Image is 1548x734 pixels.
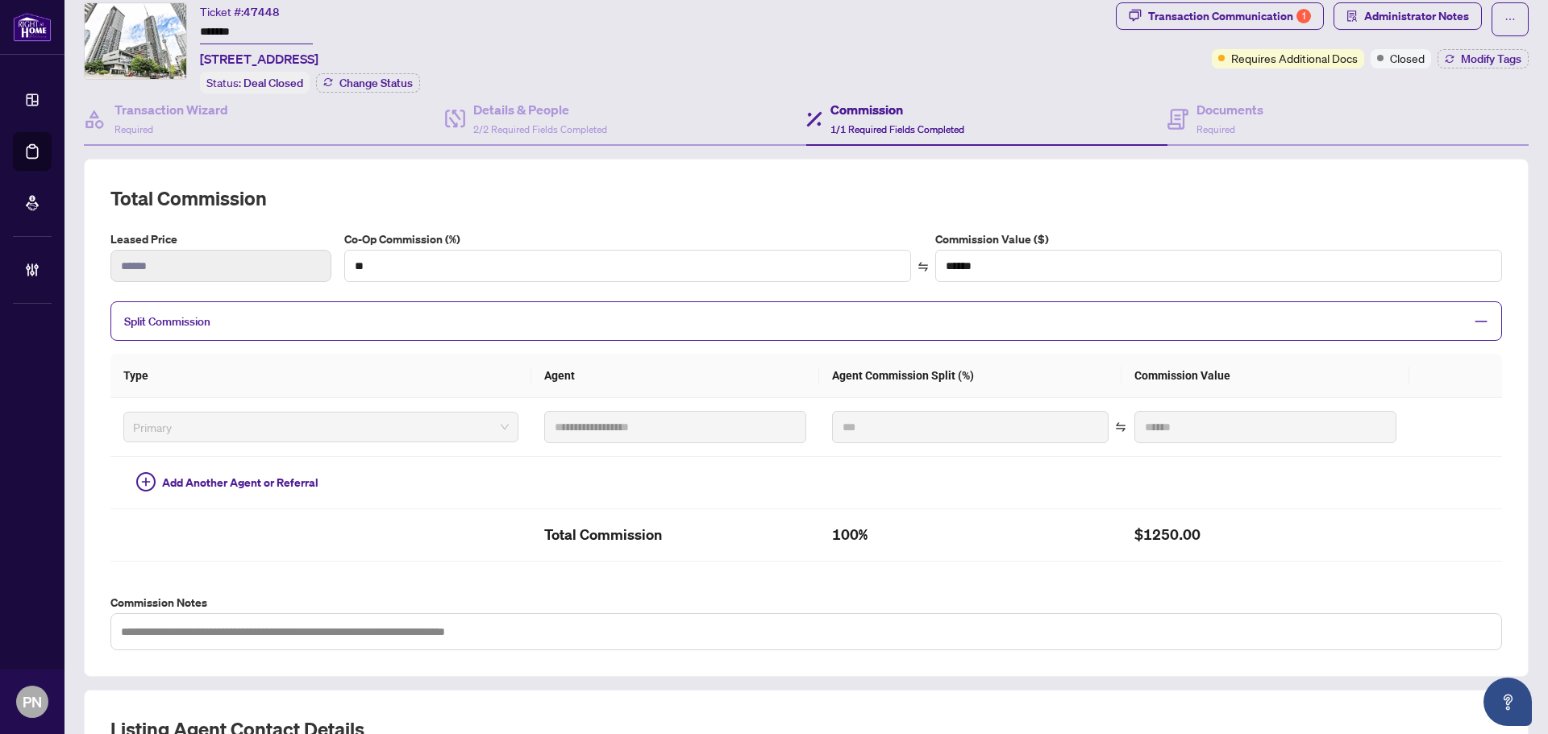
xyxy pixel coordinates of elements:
h4: Transaction Wizard [114,100,228,119]
span: minus [1474,314,1488,329]
label: Commission Notes [110,594,1502,612]
span: Modify Tags [1461,53,1521,64]
button: Change Status [316,73,420,93]
label: Commission Value ($) [935,230,1502,248]
div: Status: [200,72,310,93]
h4: Documents [1196,100,1263,119]
button: Administrator Notes [1334,2,1482,30]
span: Deal Closed [243,76,303,90]
span: Split Commission [124,314,210,329]
label: Co-Op Commission (%) [344,230,911,248]
button: Add Another Agent or Referral [123,470,331,496]
th: Agent [531,354,819,398]
h4: Details & People [473,100,607,119]
span: 47448 [243,5,280,19]
div: 1 [1296,9,1311,23]
h2: Total Commission [110,185,1502,211]
label: Leased Price [110,230,331,248]
div: Ticket #: [200,2,280,21]
span: plus-circle [136,472,156,491]
span: ellipsis [1504,14,1516,25]
span: [STREET_ADDRESS] [200,49,318,68]
img: logo [13,12,52,42]
span: Required [114,123,153,135]
span: Primary [133,415,509,439]
button: Modify Tags [1438,49,1529,68]
span: Administrator Notes [1364,3,1469,29]
th: Type [110,354,531,398]
th: Commission Value [1121,354,1409,398]
span: 2/2 Required Fields Completed [473,123,607,135]
span: 1/1 Required Fields Completed [830,123,964,135]
button: Transaction Communication1 [1116,2,1324,30]
h4: Commission [830,100,964,119]
h2: $1250.00 [1134,522,1396,548]
span: Add Another Agent or Referral [162,474,318,491]
span: swap [918,261,929,272]
div: Split Commission [110,301,1502,341]
button: Open asap [1483,678,1532,726]
span: swap [1115,421,1126,433]
th: Agent Commission Split (%) [819,354,1121,398]
span: Requires Additional Docs [1231,49,1358,67]
span: Change Status [339,77,413,89]
span: PN [23,690,42,713]
h2: Total Commission [544,522,806,548]
img: IMG-C12213408_1.jpg [85,3,186,79]
span: Required [1196,123,1235,135]
span: solution [1346,10,1358,22]
h2: 100% [832,522,1109,548]
div: Transaction Communication [1148,3,1311,29]
span: Closed [1390,49,1425,67]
